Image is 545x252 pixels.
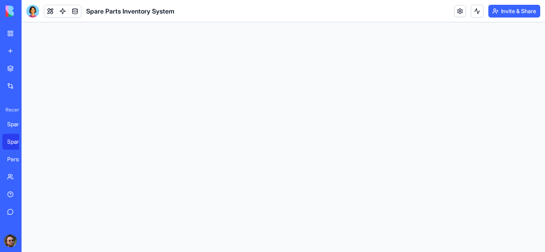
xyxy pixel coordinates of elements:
a: Spare Parts Inventory System [2,134,34,150]
span: Recent [2,107,19,113]
div: Personal Budget Manager [7,155,30,163]
a: Spare Parts Manager [2,116,34,132]
img: logo [6,6,55,17]
img: ACg8ocLOzJOMfx9isZ1m78W96V-9B_-F0ZO2mgTmhXa4GGAzbULkhUdz=s96-c [4,234,17,247]
div: Spare Parts Inventory System [7,138,30,146]
a: Personal Budget Manager [2,151,34,167]
div: Spare Parts Manager [7,120,30,128]
button: Invite & Share [488,5,540,18]
span: Spare Parts Inventory System [86,6,174,16]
